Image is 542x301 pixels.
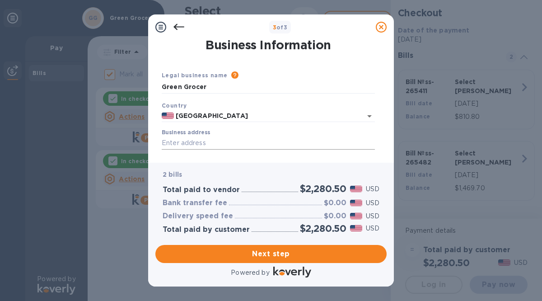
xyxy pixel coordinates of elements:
h2: $2,280.50 [300,223,346,234]
b: Country [162,102,187,109]
p: USD [366,224,379,233]
span: Next step [163,249,379,259]
h3: $0.00 [324,212,346,221]
h2: $2,280.50 [300,183,346,194]
img: Logo [273,267,311,277]
input: Enter legal business name [162,80,375,94]
img: USD [350,225,362,231]
p: USD [366,198,379,208]
img: US [162,113,174,119]
h3: Bank transfer fee [163,199,227,207]
p: USD [366,184,379,194]
button: Next step [155,245,387,263]
b: 2 bills [163,171,182,178]
button: Open [363,110,376,122]
p: USD [366,212,379,221]
input: Enter address [162,136,375,150]
span: 3 [273,24,276,31]
b: of 3 [273,24,288,31]
img: USD [350,200,362,206]
h3: $0.00 [324,199,346,207]
h3: Total paid by customer [163,226,250,234]
h1: Business Information [160,38,377,52]
img: USD [350,186,362,192]
p: Powered by [231,268,269,277]
img: USD [350,213,362,219]
h3: Total paid to vendor [163,186,240,194]
h3: Delivery speed fee [163,212,233,221]
input: Select country [174,110,350,122]
b: Legal business name [162,72,228,79]
label: Business address [162,130,210,135]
